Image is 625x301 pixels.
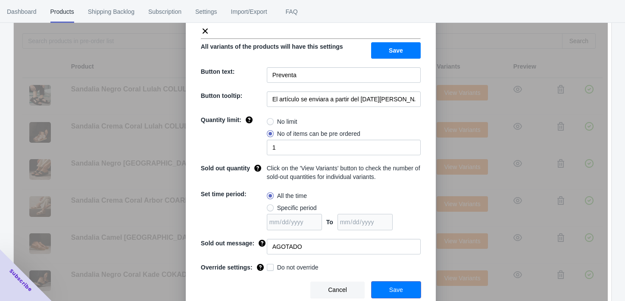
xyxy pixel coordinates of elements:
[277,129,360,138] span: No of items can be pre ordered
[389,47,403,54] span: Save
[277,204,317,212] span: Specific period
[201,116,241,123] span: Quantity limit:
[201,68,235,75] span: Button text:
[328,286,347,293] span: Cancel
[277,117,297,126] span: No limit
[231,0,267,23] span: Import/Export
[277,263,319,272] span: Do not override
[267,165,420,180] span: Click on the 'View Variants' button to check the number of sold-out quantities for individual var...
[201,191,247,198] span: Set time period:
[201,43,343,50] span: All variants of the products will have this settings
[195,0,217,23] span: Settings
[326,219,333,226] span: To
[201,165,250,172] span: Sold out quantity
[201,264,253,271] span: Override settings:
[277,191,307,200] span: All the time
[88,0,134,23] span: Shipping Backlog
[8,267,34,293] span: Subscribe
[310,282,365,298] button: Cancel
[371,42,421,59] button: Save
[201,92,242,99] span: Button tooltip:
[201,240,254,247] span: Sold out message:
[372,282,421,298] button: Save
[281,0,303,23] span: FAQ
[7,0,37,23] span: Dashboard
[50,0,74,23] span: Products
[389,286,403,293] span: Save
[148,0,181,23] span: Subscription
